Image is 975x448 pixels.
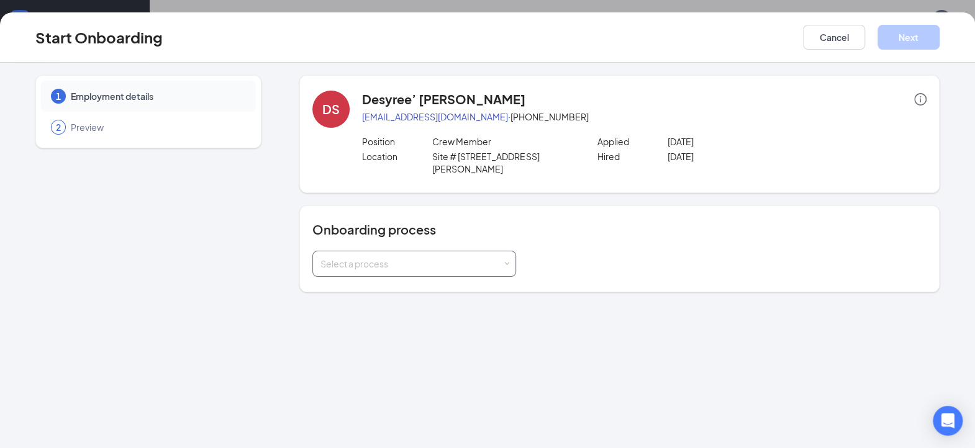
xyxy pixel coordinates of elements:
[362,110,927,123] p: · [PHONE_NUMBER]
[432,150,573,175] p: Site # [STREET_ADDRESS][PERSON_NAME]
[35,27,163,48] h3: Start Onboarding
[668,135,809,148] p: [DATE]
[362,91,525,108] h4: Desyree’ [PERSON_NAME]
[362,111,508,122] a: [EMAIL_ADDRESS][DOMAIN_NAME]
[71,121,243,133] span: Preview
[597,150,668,163] p: Hired
[432,135,573,148] p: Crew Member
[877,25,940,50] button: Next
[71,90,243,102] span: Employment details
[362,135,433,148] p: Position
[803,25,865,50] button: Cancel
[668,150,809,163] p: [DATE]
[56,121,61,133] span: 2
[362,150,433,163] p: Location
[914,93,927,105] span: info-circle
[322,101,340,118] div: DS
[56,90,61,102] span: 1
[320,258,502,270] div: Select a process
[312,221,927,238] h4: Onboarding process
[933,406,963,436] div: Open Intercom Messenger
[597,135,668,148] p: Applied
